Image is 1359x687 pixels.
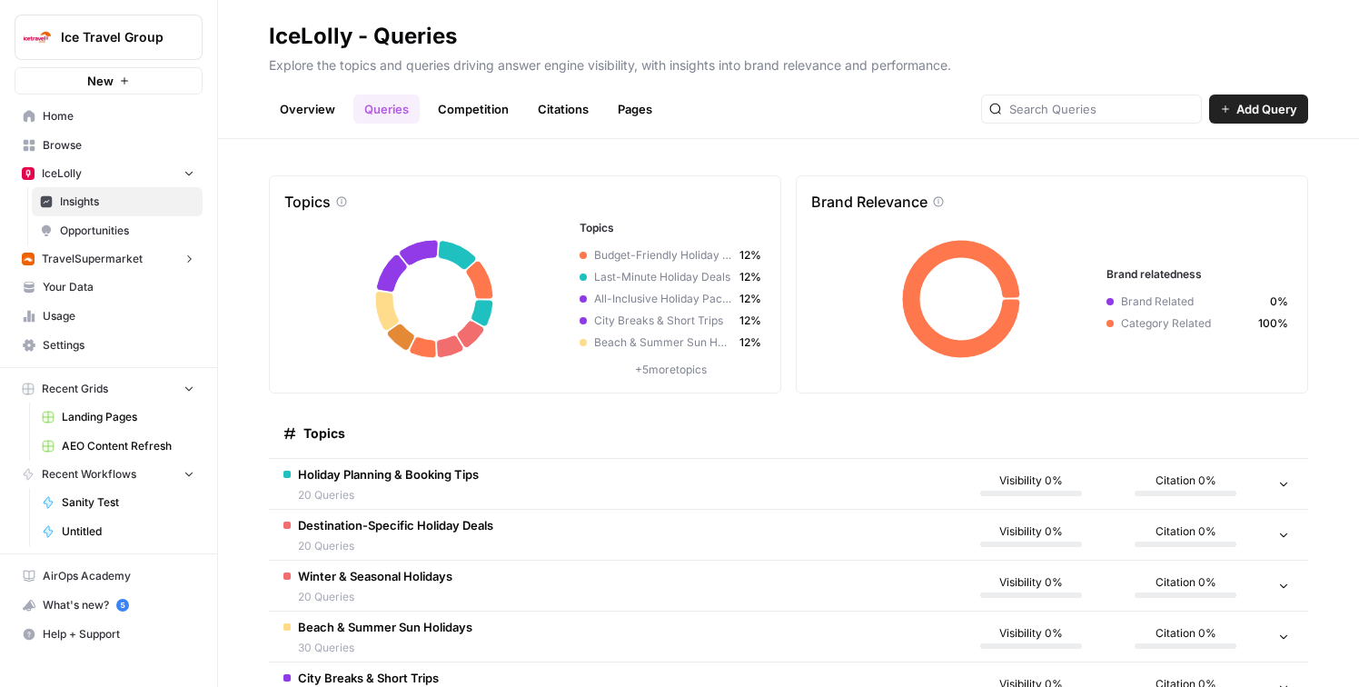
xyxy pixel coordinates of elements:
[43,108,194,124] span: Home
[87,72,114,90] span: New
[1258,315,1288,332] span: 100%
[43,626,194,642] span: Help + Support
[298,669,439,687] span: City Breaks & Short Trips
[999,473,1063,489] span: Visibility 0%
[298,567,452,585] span: Winter & Seasonal Holidays
[1121,294,1263,310] span: Brand Related
[580,362,761,378] p: + 5 more topics
[34,432,203,461] a: AEO Content Refresh
[15,273,203,302] a: Your Data
[739,291,761,307] span: 12%
[32,216,203,245] a: Opportunities
[43,279,194,295] span: Your Data
[594,247,732,264] span: Budget-Friendly Holiday Deals
[62,523,194,540] span: Untitled
[284,191,331,213] p: Topics
[739,247,761,264] span: 12%
[427,95,520,124] a: Competition
[62,438,194,454] span: AEO Content Refresh
[60,223,194,239] span: Opportunities
[1156,574,1216,591] span: Citation 0%
[43,337,194,353] span: Settings
[15,331,203,360] a: Settings
[1156,625,1216,642] span: Citation 0%
[594,291,732,307] span: All-Inclusive Holiday Packages
[739,313,761,329] span: 12%
[34,517,203,546] a: Untitled
[43,137,194,154] span: Browse
[15,592,202,619] div: What's new?
[15,375,203,403] button: Recent Grids
[21,21,54,54] img: Ice Travel Group Logo
[15,102,203,131] a: Home
[580,220,761,236] h3: Topics
[739,334,761,351] span: 12%
[594,269,732,285] span: Last-Minute Holiday Deals
[298,589,452,605] span: 20 Queries
[1156,523,1216,540] span: Citation 0%
[1106,266,1288,283] h3: Brand relatedness
[269,22,457,51] div: IceLolly - Queries
[811,191,927,213] p: Brand Relevance
[999,574,1063,591] span: Visibility 0%
[15,15,203,60] button: Workspace: Ice Travel Group
[34,403,203,432] a: Landing Pages
[15,245,203,273] button: TravelSupermarket
[298,618,472,636] span: Beach & Summer Sun Holidays
[303,424,345,443] span: Topics
[15,131,203,160] a: Browse
[43,568,194,584] span: AirOps Academy
[999,625,1063,642] span: Visibility 0%
[1236,100,1297,118] span: Add Query
[15,562,203,591] a: AirOps Academy
[32,187,203,216] a: Insights
[62,494,194,511] span: Sanity Test
[42,251,143,267] span: TravelSupermarket
[61,28,171,46] span: Ice Travel Group
[1156,473,1216,489] span: Citation 0%
[1270,294,1288,310] span: 0%
[999,523,1063,540] span: Visibility 0%
[298,640,472,656] span: 30 Queries
[269,51,1308,75] p: Explore the topics and queries driving answer engine visibility, with insights into brand relevan...
[527,95,600,124] a: Citations
[594,334,732,351] span: Beach & Summer Sun Holidays
[120,601,124,610] text: 5
[298,487,479,503] span: 20 Queries
[15,160,203,187] button: IceLolly
[42,381,108,397] span: Recent Grids
[22,253,35,265] img: g6uzkw9mirwx9hsiontezmyx232g
[43,308,194,324] span: Usage
[42,165,82,182] span: IceLolly
[607,95,663,124] a: Pages
[353,95,420,124] a: Queries
[15,302,203,331] a: Usage
[62,409,194,425] span: Landing Pages
[15,591,203,620] button: What's new? 5
[15,461,203,488] button: Recent Workflows
[298,538,493,554] span: 20 Queries
[60,194,194,210] span: Insights
[1209,95,1308,124] button: Add Query
[298,516,493,534] span: Destination-Specific Holiday Deals
[15,620,203,649] button: Help + Support
[34,488,203,517] a: Sanity Test
[1121,315,1251,332] span: Category Related
[1009,100,1194,118] input: Search Queries
[42,466,136,483] span: Recent Workflows
[594,313,732,329] span: City Breaks & Short Trips
[22,167,35,180] img: sqdu30pkmjiecqp15v5obqakzgeh
[116,599,129,612] a: 5
[739,269,761,285] span: 12%
[15,67,203,95] button: New
[269,95,346,124] a: Overview
[298,465,479,483] span: Holiday Planning & Booking Tips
